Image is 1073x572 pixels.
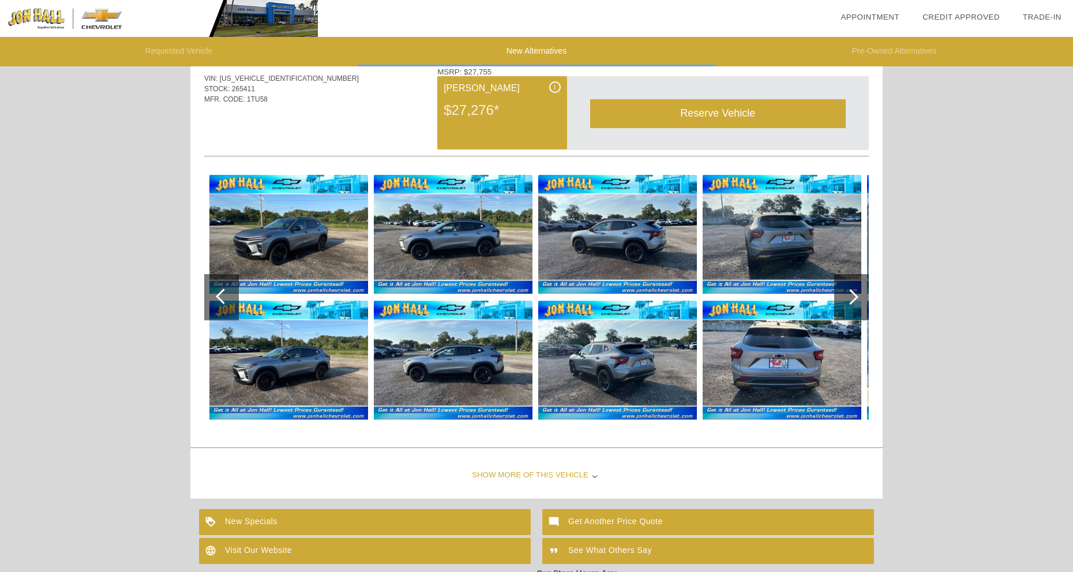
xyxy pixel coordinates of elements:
a: New Specials [199,509,531,535]
img: 10.jpg [867,175,1026,294]
img: 11.jpg [867,301,1026,420]
a: Visit Our Website [199,538,531,564]
img: ic_loyalty_white_24dp_2x.png [199,509,225,535]
div: [PERSON_NAME] [444,81,560,95]
li: Pre-Owned Alternatives [715,37,1073,66]
div: $27,276* [444,95,560,125]
span: 265411 [232,85,255,93]
div: i [549,81,561,93]
img: 5.jpg [374,301,532,420]
img: 8.jpg [703,175,861,294]
span: MFR. CODE: [204,95,245,103]
img: ic_language_white_24dp_2x.png [199,538,225,564]
img: 7.jpg [538,301,697,420]
img: 6.jpg [538,175,697,294]
a: See What Others Say [542,538,874,564]
a: Appointment [841,13,899,21]
li: New Alternatives [358,37,715,66]
img: 3.jpg [209,301,368,420]
div: Quoted on [DATE] 3:17:11 PM [204,122,869,140]
span: VIN: [204,74,217,83]
img: ic_mode_comment_white_24dp_2x.png [542,509,568,535]
img: 4.jpg [374,175,532,294]
a: Get Another Price Quote [542,509,874,535]
div: Show More of this Vehicle [190,453,883,499]
img: 9.jpg [703,301,861,420]
span: [US_VEHICLE_IDENTIFICATION_NUMBER] [220,74,359,83]
span: 1TU58 [247,95,268,103]
div: Reserve Vehicle [590,99,846,128]
img: 2.jpg [209,175,368,294]
img: ic_format_quote_white_24dp_2x.png [542,538,568,564]
span: STOCK: [204,85,230,93]
a: Credit Approved [922,13,1000,21]
a: Trade-In [1023,13,1061,21]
